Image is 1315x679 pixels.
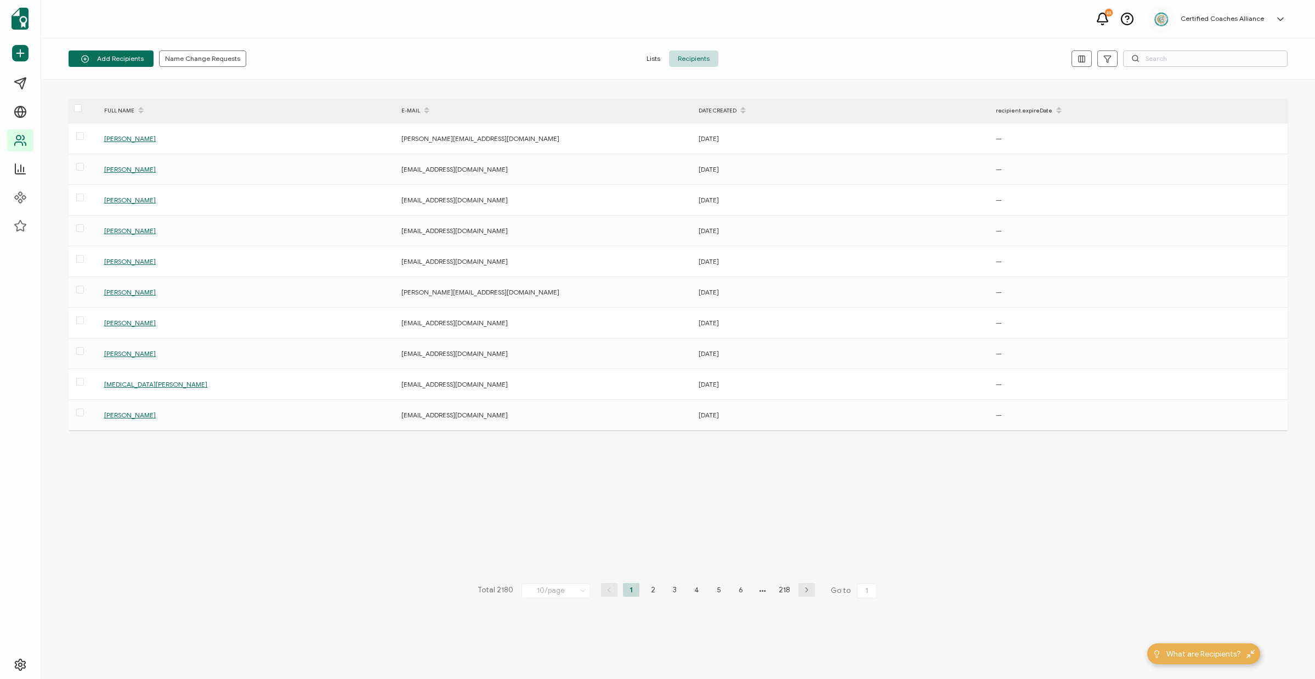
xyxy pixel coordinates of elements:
div: E-MAIL [396,101,693,120]
span: [EMAIL_ADDRESS][DOMAIN_NAME] [401,227,508,235]
iframe: Chat Widget [1260,626,1315,679]
span: — [996,349,1002,358]
span: [DATE] [699,134,719,143]
span: [DATE] [699,196,719,204]
span: [PERSON_NAME] [104,288,156,296]
button: Name Change Requests [159,50,246,67]
span: What are Recipients? [1166,648,1241,660]
span: — [996,196,1002,204]
li: 1 [623,583,639,597]
span: Name Change Requests [165,55,240,62]
img: 2aa27aa7-df99-43f9-bc54-4d90c804c2bd.png [1153,11,1170,27]
span: [EMAIL_ADDRESS][DOMAIN_NAME] [401,411,508,419]
span: Lists [638,50,669,67]
span: [PERSON_NAME] [104,134,156,143]
span: [PERSON_NAME] [104,196,156,204]
span: [DATE] [699,288,719,296]
span: [EMAIL_ADDRESS][DOMAIN_NAME] [401,257,508,265]
span: — [996,227,1002,235]
span: [PERSON_NAME][EMAIL_ADDRESS][DOMAIN_NAME] [401,288,559,296]
div: FULL NAME [99,101,396,120]
span: [PERSON_NAME] [104,165,156,173]
img: minimize-icon.svg [1246,650,1255,658]
span: [DATE] [699,349,719,358]
span: [EMAIL_ADDRESS][DOMAIN_NAME] [401,165,508,173]
span: [DATE] [699,411,719,419]
span: [EMAIL_ADDRESS][DOMAIN_NAME] [401,349,508,358]
span: Go to [831,583,879,598]
span: [PERSON_NAME] [104,257,156,265]
li: 5 [711,583,727,597]
li: 4 [689,583,705,597]
h5: Certified Coaches Alliance [1181,15,1264,22]
input: Search [1123,50,1288,67]
span: [PERSON_NAME] [104,319,156,327]
span: [EMAIL_ADDRESS][DOMAIN_NAME] [401,380,508,388]
span: — [996,134,1002,143]
span: [DATE] [699,165,719,173]
span: Recipients [669,50,718,67]
span: — [996,411,1002,419]
span: [DATE] [699,319,719,327]
span: — [996,288,1002,296]
div: 23 [1105,9,1113,16]
span: — [996,380,1002,388]
span: — [996,165,1002,173]
span: [DATE] [699,227,719,235]
li: 6 [733,583,749,597]
span: [PERSON_NAME] [104,227,156,235]
input: Select [522,584,590,598]
li: 3 [667,583,683,597]
span: — [996,257,1002,265]
li: 218 [776,583,793,597]
span: — [996,319,1002,327]
div: DATE CREATED [693,101,990,120]
span: [PERSON_NAME][EMAIL_ADDRESS][DOMAIN_NAME] [401,134,559,143]
button: Add Recipients [69,50,154,67]
span: [MEDICAL_DATA][PERSON_NAME] [104,380,207,388]
img: sertifier-logomark-colored.svg [12,8,29,30]
li: 2 [645,583,661,597]
span: [PERSON_NAME] [104,411,156,419]
span: [PERSON_NAME] [104,349,156,358]
span: Total 2180 [478,583,513,598]
span: [DATE] [699,257,719,265]
span: [EMAIL_ADDRESS][DOMAIN_NAME] [401,319,508,327]
span: [EMAIL_ADDRESS][DOMAIN_NAME] [401,196,508,204]
span: [DATE] [699,380,719,388]
div: recipient.expireDate [990,101,1288,120]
